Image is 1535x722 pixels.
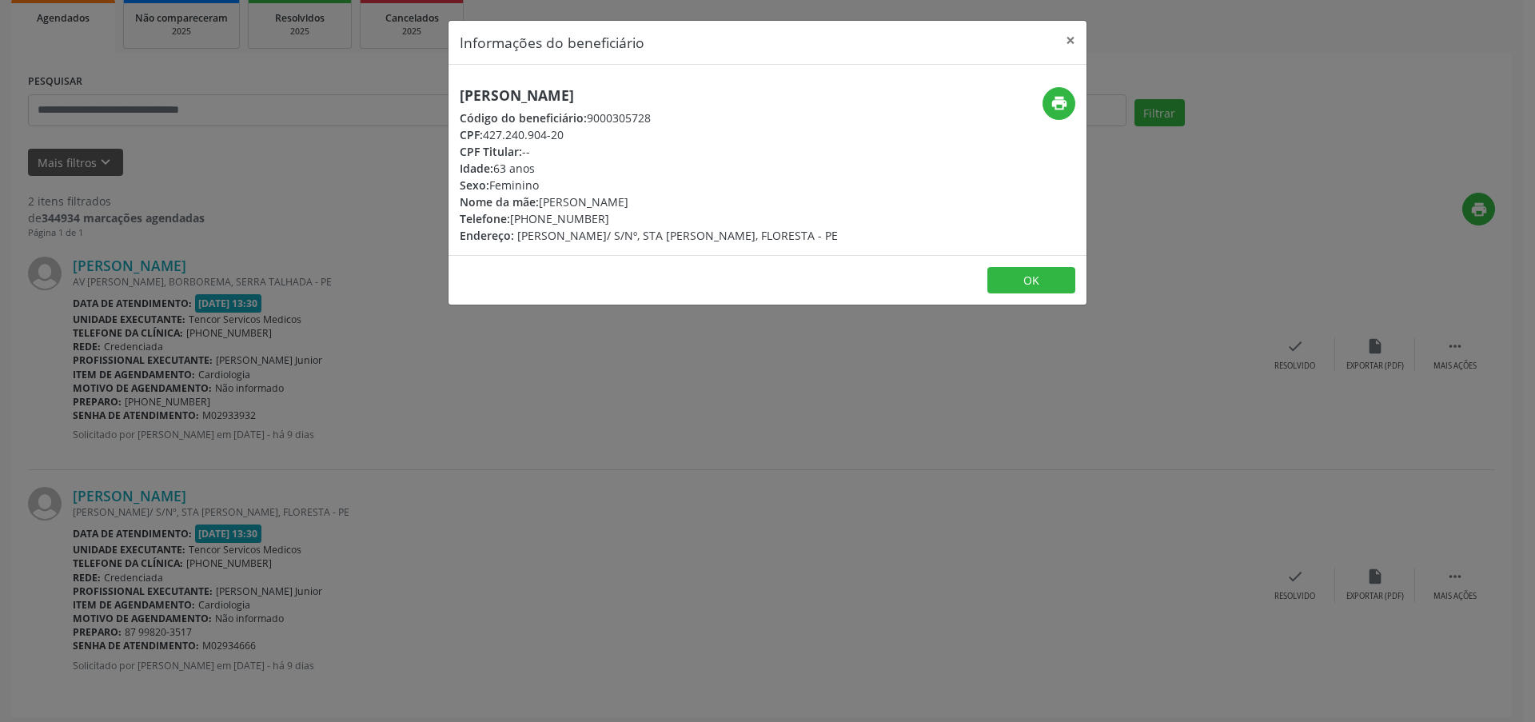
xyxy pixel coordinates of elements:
span: Código do beneficiário: [460,110,587,126]
i: print [1051,94,1068,112]
div: -- [460,143,838,160]
span: [PERSON_NAME]/ S/Nº, STA [PERSON_NAME], FLORESTA - PE [517,228,838,243]
h5: [PERSON_NAME] [460,87,838,104]
div: 9000305728 [460,110,838,126]
button: print [1043,87,1075,120]
div: Feminino [460,177,838,193]
div: 427.240.904-20 [460,126,838,143]
span: CPF: [460,127,483,142]
button: Close [1055,21,1086,60]
div: [PHONE_NUMBER] [460,210,838,227]
div: 63 anos [460,160,838,177]
button: OK [987,267,1075,294]
span: Sexo: [460,178,489,193]
span: Endereço: [460,228,514,243]
h5: Informações do beneficiário [460,32,644,53]
span: Telefone: [460,211,510,226]
div: [PERSON_NAME] [460,193,838,210]
span: CPF Titular: [460,144,522,159]
span: Idade: [460,161,493,176]
span: Nome da mãe: [460,194,539,209]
